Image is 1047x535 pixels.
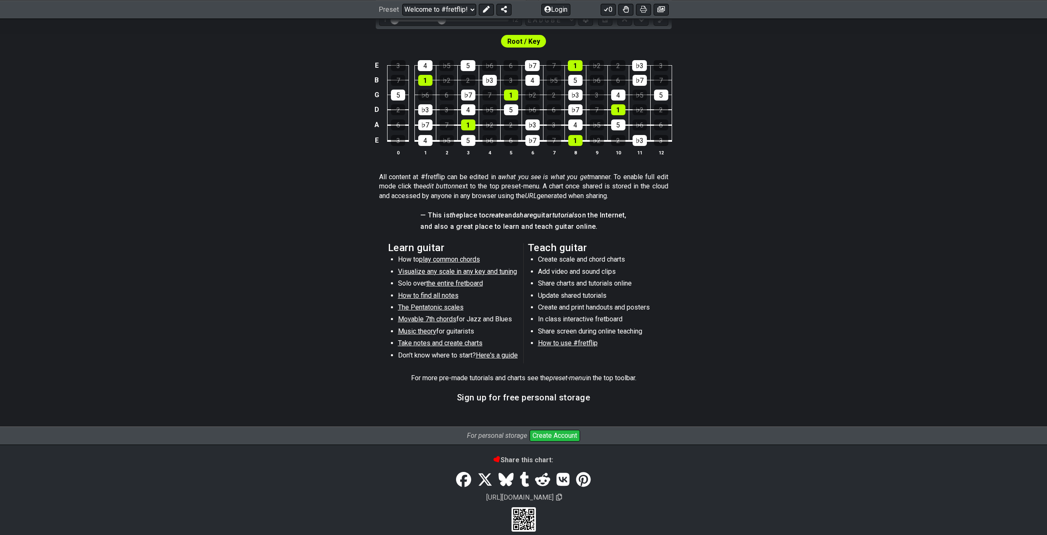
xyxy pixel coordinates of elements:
[461,135,475,146] div: 5
[532,468,553,492] a: Reddit
[388,148,409,157] th: 0
[541,3,570,15] button: Login
[538,315,658,326] li: In class interactive fretboard
[590,135,604,146] div: ♭2
[633,75,647,86] div: ♭7
[496,3,512,15] button: Share Preset
[525,90,540,101] div: ♭2
[525,192,537,200] em: URL
[549,374,586,382] em: preset-menu
[402,3,476,15] select: Preset
[398,267,517,275] span: Visualize any scale in any key and tuning
[388,243,520,252] h2: Learn guitar
[391,119,405,130] div: 6
[461,75,475,86] div: 2
[525,135,540,146] div: ♭7
[494,456,553,464] b: Share this chart:
[654,75,668,86] div: 7
[414,148,436,157] th: 1
[590,90,604,101] div: 3
[538,291,658,303] li: Update shared tutorials
[483,90,497,101] div: 7
[420,222,626,231] h4: and also a great place to learn and teach guitar online.
[568,119,583,130] div: 4
[525,75,540,86] div: 4
[611,104,625,115] div: 1
[633,90,647,101] div: ♭5
[418,75,433,86] div: 1
[439,60,454,71] div: ♭5
[372,132,382,148] td: E
[440,119,454,130] div: 7
[617,14,632,26] button: Move up
[654,104,668,115] div: 2
[504,90,518,101] div: 1
[372,102,382,117] td: D
[500,148,522,157] th: 5
[538,339,598,347] span: How to use #fretflip
[504,135,518,146] div: 6
[547,75,561,86] div: ♭5
[633,104,647,115] div: ♭2
[611,119,625,130] div: 5
[517,468,532,492] a: Tumblr
[418,90,433,101] div: ♭6
[547,90,561,101] div: 2
[436,148,457,157] th: 2
[426,279,483,287] span: the entire fretboard
[564,148,586,157] th: 8
[538,327,658,339] li: Share screen during online teaching
[391,90,405,101] div: 5
[590,104,604,115] div: 7
[461,60,475,71] div: 5
[547,104,561,115] div: 6
[475,468,496,492] a: Tweet
[391,75,405,86] div: 7
[634,14,649,26] button: Move down
[418,119,433,130] div: ♭7
[423,182,455,190] em: edit button
[440,75,454,86] div: ♭2
[654,90,668,101] div: 5
[589,60,604,71] div: ♭2
[450,211,459,219] em: the
[629,148,650,157] th: 11
[633,119,647,130] div: ♭6
[611,60,625,71] div: 2
[461,90,475,101] div: ♭7
[372,117,382,133] td: A
[525,119,540,130] div: ♭3
[590,75,604,86] div: ♭6
[556,493,562,501] span: Copy url to clipboard
[418,60,433,71] div: 4
[372,58,382,73] td: E
[538,267,658,279] li: Add video and sound clips
[538,255,658,267] li: Create scale and chord charts
[398,291,459,299] span: How to find all notes
[457,393,591,402] h3: Sign up for free personal storage
[538,303,658,315] li: Create and print handouts and posters
[504,104,518,115] div: 5
[398,303,464,311] span: The Pentatonic scales
[467,432,527,440] i: For personal storage
[607,148,629,157] th: 10
[601,3,616,15] button: 0
[528,243,659,252] h2: Teach guitar
[586,148,607,157] th: 9
[398,315,456,323] span: Movable 7th chords
[379,172,668,201] p: All content at #fretflip can be edited in a manner. To enable full edit mode click the next to th...
[538,279,658,291] li: Share charts and tutorials online
[568,60,583,71] div: 1
[398,327,518,339] li: for guitarists
[461,119,475,130] div: 1
[391,135,405,146] div: 3
[522,148,543,157] th: 6
[654,3,669,15] button: Create image
[611,135,625,146] div: 2
[504,60,518,71] div: 6
[578,14,593,26] button: Edit Tuning
[568,104,583,115] div: ♭7
[547,119,561,130] div: 3
[398,327,436,335] span: Music theory
[418,135,433,146] div: 4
